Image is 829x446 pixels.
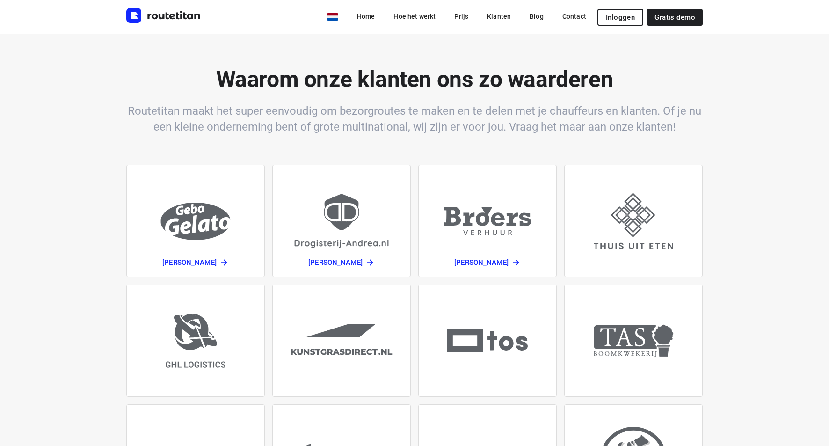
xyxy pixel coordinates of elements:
p: [PERSON_NAME] [454,258,509,267]
a: Prijs [447,8,476,25]
b: Waarom onze klanten ons zo waarderen [216,66,613,93]
a: [PERSON_NAME] [414,161,560,281]
h6: Routetitan maakt het super eenvoudig om bezorgroutes te maken en te delen met je chauffeurs en kl... [126,103,703,135]
a: Blog [522,8,551,25]
a: Routetitan [126,8,201,25]
a: Hoe het werkt [386,8,443,25]
span: Gratis demo [654,14,695,21]
a: [PERSON_NAME] [123,161,269,281]
a: Gratis demo [647,9,703,26]
a: [PERSON_NAME] [269,161,414,281]
a: Klanten [480,8,518,25]
p: [PERSON_NAME] [308,258,363,267]
p: [PERSON_NAME] [162,258,217,267]
button: Inloggen [597,9,643,26]
a: Home [349,8,383,25]
span: Inloggen [606,14,635,21]
img: Routetitan logo [126,8,201,23]
a: Contact [555,8,594,25]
